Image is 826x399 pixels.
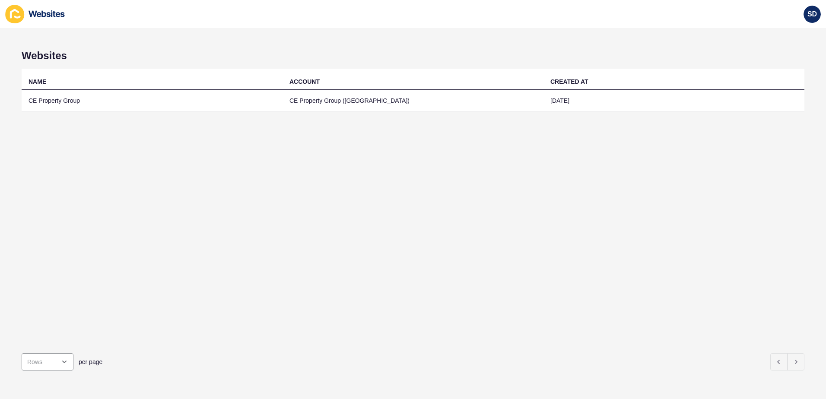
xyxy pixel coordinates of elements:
[283,90,543,111] td: CE Property Group ([GEOGRAPHIC_DATA])
[22,50,804,62] h1: Websites
[543,90,804,111] td: [DATE]
[550,77,588,86] div: CREATED AT
[29,77,46,86] div: NAME
[22,90,283,111] td: CE Property Group
[289,77,320,86] div: ACCOUNT
[22,353,73,370] div: open menu
[807,10,817,19] span: SD
[79,358,102,366] span: per page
